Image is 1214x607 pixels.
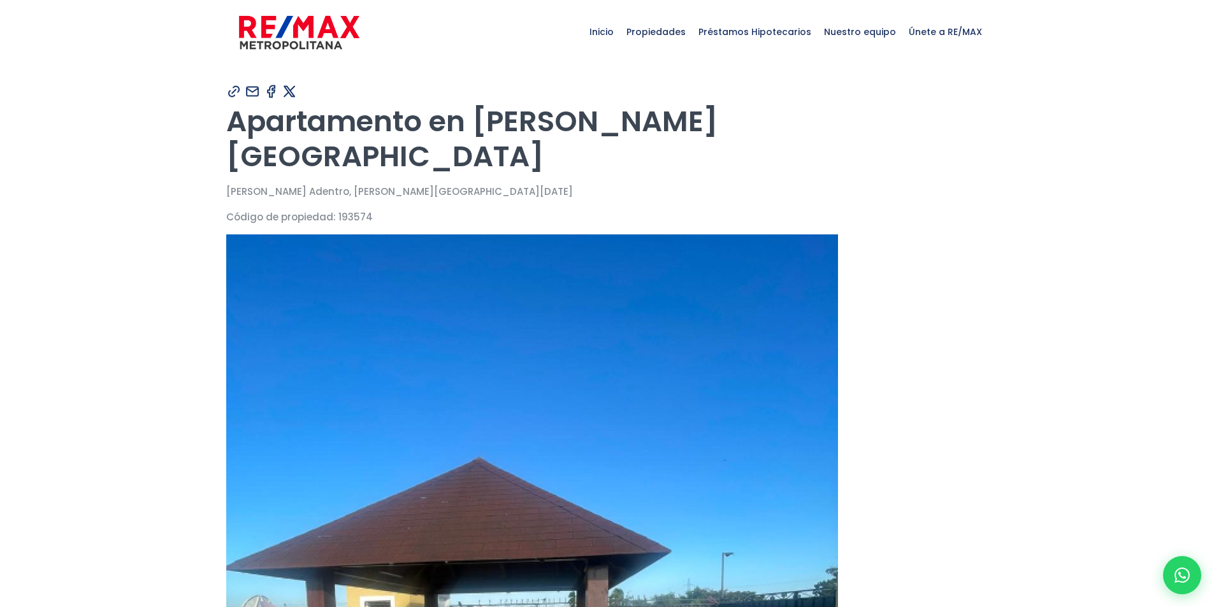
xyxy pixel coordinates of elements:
span: Inicio [583,13,620,51]
img: Compartir [226,83,242,99]
span: Nuestro equipo [818,13,902,51]
span: Propiedades [620,13,692,51]
img: remax-metropolitana-logo [239,13,359,52]
img: Compartir [263,83,279,99]
span: Préstamos Hipotecarios [692,13,818,51]
h1: Apartamento en [PERSON_NAME][GEOGRAPHIC_DATA] [226,104,988,174]
img: Compartir [282,83,298,99]
span: Únete a RE/MAX [902,13,988,51]
span: 193574 [338,210,373,224]
p: [PERSON_NAME] Adentro, [PERSON_NAME][GEOGRAPHIC_DATA][DATE] [226,183,988,199]
img: Compartir [245,83,261,99]
span: Código de propiedad: [226,210,336,224]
